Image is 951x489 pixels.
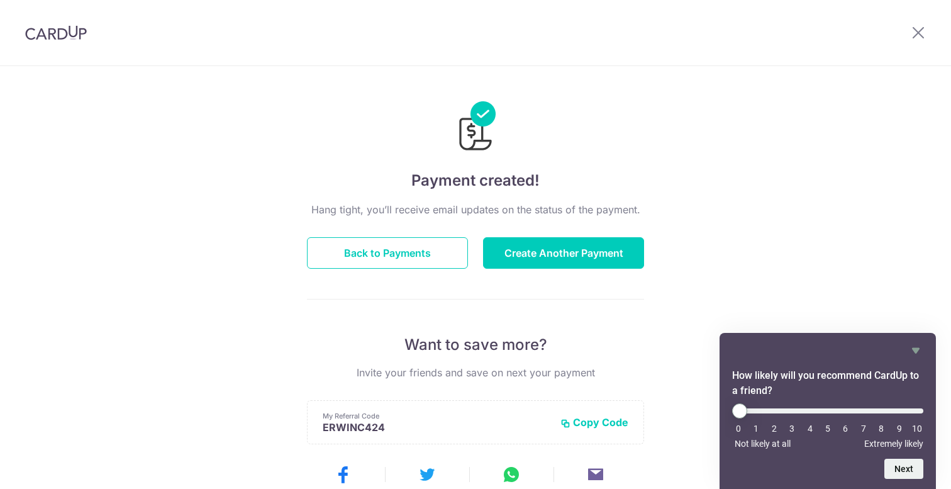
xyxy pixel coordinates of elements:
[857,424,870,434] li: 7
[307,335,644,355] p: Want to save more?
[864,439,923,449] span: Extremely likely
[455,101,496,154] img: Payments
[875,424,887,434] li: 8
[323,411,550,421] p: My Referral Code
[804,424,816,434] li: 4
[307,169,644,192] h4: Payment created!
[483,237,644,269] button: Create Another Payment
[750,424,762,434] li: 1
[893,424,906,434] li: 9
[821,424,834,434] li: 5
[786,424,798,434] li: 3
[560,416,628,429] button: Copy Code
[735,439,791,449] span: Not likely at all
[768,424,781,434] li: 2
[732,403,923,449] div: How likely will you recommend CardUp to a friend? Select an option from 0 to 10, with 0 being Not...
[307,202,644,217] p: Hang tight, you’ll receive email updates on the status of the payment.
[307,237,468,269] button: Back to Payments
[884,459,923,479] button: Next question
[25,25,87,40] img: CardUp
[732,343,923,479] div: How likely will you recommend CardUp to a friend? Select an option from 0 to 10, with 0 being Not...
[732,368,923,398] h2: How likely will you recommend CardUp to a friend? Select an option from 0 to 10, with 0 being Not...
[323,421,550,434] p: ERWINC424
[908,343,923,358] button: Hide survey
[911,424,923,434] li: 10
[732,424,745,434] li: 0
[839,424,852,434] li: 6
[307,365,644,380] p: Invite your friends and save on next your payment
